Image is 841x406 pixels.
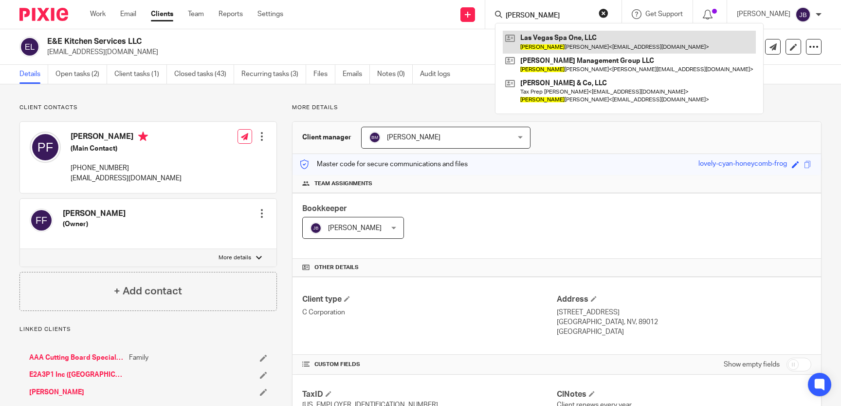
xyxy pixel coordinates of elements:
[302,294,557,305] h4: Client type
[129,353,148,363] span: Family
[90,9,106,19] a: Work
[387,134,440,141] span: [PERSON_NAME]
[47,37,561,47] h2: E&E Kitchen Services LLC
[505,12,592,20] input: Search
[795,7,811,22] img: svg%3E
[120,9,136,19] a: Email
[302,389,557,400] h4: TaxID
[63,219,126,229] h5: (Owner)
[314,264,359,271] span: Other details
[302,361,557,368] h4: CUSTOM FIELDS
[114,284,182,299] h4: + Add contact
[557,327,811,337] p: [GEOGRAPHIC_DATA]
[219,254,251,262] p: More details
[369,132,381,143] img: svg%3E
[698,159,787,170] div: lovely-cyan-honeycomb-frog
[302,133,351,142] h3: Client manager
[174,65,234,84] a: Closed tasks (43)
[29,370,124,380] a: E2A3P1 Inc ([GEOGRAPHIC_DATA])
[71,174,182,183] p: [EMAIL_ADDRESS][DOMAIN_NAME]
[188,9,204,19] a: Team
[30,209,53,232] img: svg%3E
[310,222,322,234] img: svg%3E
[557,317,811,327] p: [GEOGRAPHIC_DATA], NV, 89012
[343,65,370,84] a: Emails
[151,9,173,19] a: Clients
[377,65,413,84] a: Notes (0)
[30,132,61,163] img: svg%3E
[557,308,811,317] p: [STREET_ADDRESS]
[328,225,382,232] span: [PERSON_NAME]
[19,8,68,21] img: Pixie
[724,360,780,369] label: Show empty fields
[645,11,683,18] span: Get Support
[29,353,124,363] a: AAA Cutting Board Specialists -[US_STATE] LLC (Not Ra)
[138,132,148,141] i: Primary
[313,65,335,84] a: Files
[114,65,167,84] a: Client tasks (1)
[19,326,277,333] p: Linked clients
[292,104,822,112] p: More details
[257,9,283,19] a: Settings
[302,308,557,317] p: C Corporation
[29,387,84,397] a: [PERSON_NAME]
[19,37,40,57] img: svg%3E
[71,163,182,173] p: [PHONE_NUMBER]
[47,47,689,57] p: [EMAIL_ADDRESS][DOMAIN_NAME]
[19,104,277,112] p: Client contacts
[219,9,243,19] a: Reports
[19,65,48,84] a: Details
[599,8,608,18] button: Clear
[420,65,457,84] a: Audit logs
[557,389,811,400] h4: ClNotes
[71,132,182,144] h4: [PERSON_NAME]
[557,294,811,305] h4: Address
[55,65,107,84] a: Open tasks (2)
[241,65,306,84] a: Recurring tasks (3)
[63,209,126,219] h4: [PERSON_NAME]
[314,180,372,188] span: Team assignments
[737,9,790,19] p: [PERSON_NAME]
[71,144,182,154] h5: (Main Contact)
[300,159,468,169] p: Master code for secure communications and files
[302,205,347,213] span: Bookkeeper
